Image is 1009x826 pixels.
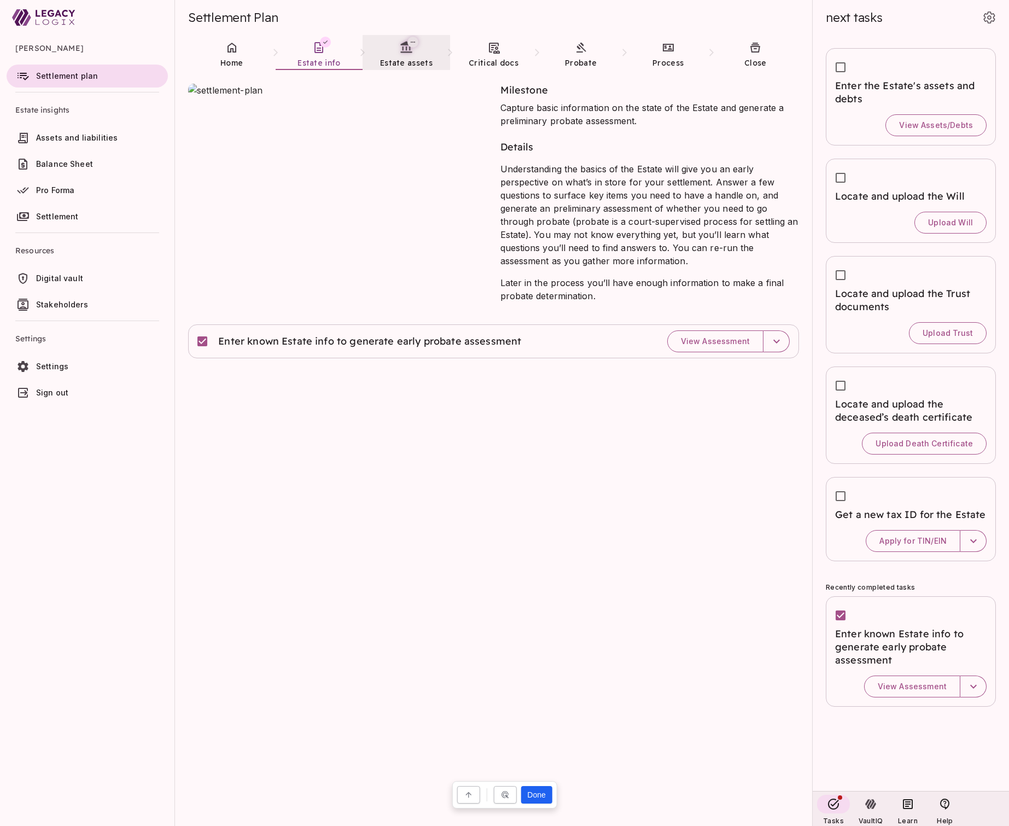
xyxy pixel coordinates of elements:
span: Locate and upload the Trust documents [835,287,987,313]
span: VaultIQ [859,817,883,825]
button: Upload Death Certificate [862,433,987,455]
span: Process [652,58,684,68]
span: Help [937,817,953,825]
a: Assets and liabilities [7,126,168,149]
div: Enter known Estate info to generate early probate assessmentView Assessment [188,324,799,358]
span: View Assessment [878,682,947,691]
span: Capture basic information on the state of the Estate and generate a preliminary probate assessment. [500,102,784,126]
span: View Assessment [681,336,750,346]
button: Upload Trust [909,322,987,344]
a: Settlement [7,205,168,228]
span: Estate assets [380,58,433,68]
span: Settings [15,325,159,352]
span: Recently completed tasks [826,583,915,591]
a: Balance Sheet [7,153,168,176]
span: Home [220,58,243,68]
span: Settlement plan [36,71,98,80]
a: Stakeholders [7,293,168,316]
button: View Assessment [667,330,763,352]
span: Settings [36,362,68,371]
span: Sign out [36,388,68,397]
div: Locate and upload the deceased’s death certificateUpload Death Certificate [826,367,996,464]
p: Later in the process you’ll have enough information to make a final probate determination. [500,276,800,303]
span: Upload Will [928,218,973,228]
span: Digital vault [36,274,83,283]
span: Locate and upload the deceased’s death certificate [835,398,987,424]
span: Enter known Estate info to generate early probate assessment [218,335,522,348]
span: Estate insights [15,97,159,123]
span: Apply for TIN/EIN [879,536,947,546]
span: Pro Forma [36,185,74,195]
div: Locate and upload the Trust documentsUpload Trust [826,256,996,353]
span: Milestone [500,84,548,96]
span: Critical docs [469,58,518,68]
p: Understanding the basics of the Estate will give you an early perspective on what’s in store for ... [500,162,800,267]
span: View Assets/Debts [899,120,973,130]
span: Enter the Estate's assets and debts [835,79,987,106]
span: Enter known Estate info to generate early probate assessment [835,627,987,667]
div: Enter the Estate's assets and debtsView Assets/Debts [826,48,996,146]
span: Balance Sheet [36,159,93,168]
span: Probate [565,58,597,68]
a: Settings [7,355,168,378]
button: Done [521,786,552,804]
span: Upload Death Certificate [876,439,973,449]
button: Apply for TIN/EIN [866,530,960,552]
span: Settlement Plan [188,10,278,25]
span: Settlement [36,212,79,221]
div: Get a new tax ID for the EstateApply for TIN/EIN [826,477,996,561]
span: Estate info [298,58,340,68]
button: View Assessment [864,676,960,697]
img: settlement-plan [188,84,487,245]
span: Details [500,141,534,153]
div: Locate and upload the WillUpload Will [826,159,996,243]
button: Upload Will [914,212,987,234]
a: Digital vault [7,267,168,290]
span: Locate and upload the Will [835,190,987,203]
span: Close [744,58,767,68]
a: Sign out [7,381,168,404]
div: Enter known Estate info to generate early probate assessmentView Assessment [826,596,996,707]
span: next tasks [826,10,883,25]
span: Resources [15,237,159,264]
span: Stakeholders [36,300,88,309]
span: Learn [898,817,918,825]
a: Pro Forma [7,179,168,202]
button: View Assets/Debts [885,114,987,136]
a: Settlement plan [7,65,168,88]
span: Upload Trust [923,328,973,338]
span: Tasks [823,817,844,825]
span: [PERSON_NAME] [15,35,159,61]
span: Get a new tax ID for the Estate [835,508,987,521]
span: Assets and liabilities [36,133,118,142]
